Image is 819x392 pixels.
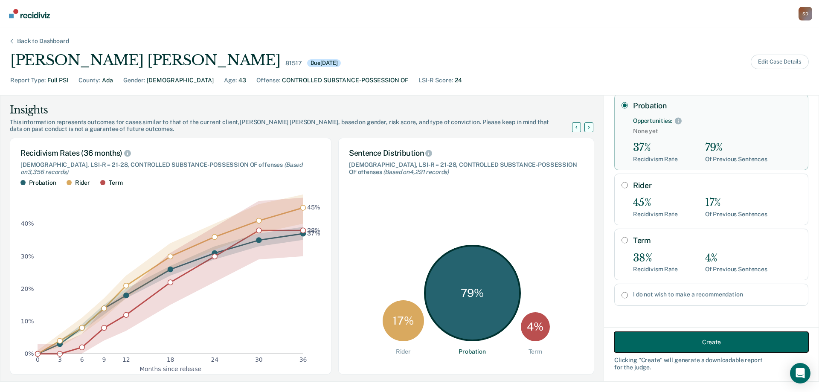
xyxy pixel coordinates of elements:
[799,7,812,20] button: Profile dropdown button
[633,197,678,209] div: 45%
[459,348,486,355] div: Probation
[307,204,320,211] text: 45%
[705,252,767,264] div: 4%
[307,59,341,67] div: Due [DATE]
[256,76,280,85] div: Offense :
[790,363,810,383] div: Open Intercom Messenger
[21,318,34,325] text: 10%
[25,350,34,357] text: 0%
[424,245,521,342] div: 79 %
[633,252,678,264] div: 38%
[396,348,411,355] div: Rider
[139,366,201,372] g: x-axis label
[633,117,672,125] div: Opportunities:
[614,332,808,352] button: Create
[21,253,34,260] text: 30%
[9,9,50,18] img: Recidiviz
[35,205,306,357] g: dot
[36,357,307,363] g: x-axis tick label
[633,181,801,190] label: Rider
[58,357,62,363] text: 3
[307,227,320,234] text: 38%
[529,348,542,355] div: Term
[633,128,801,135] span: None yet
[122,357,130,363] text: 12
[633,211,678,218] div: Recidivism Rate
[102,76,113,85] div: Ada
[36,357,40,363] text: 0
[307,204,320,237] g: text
[633,156,678,163] div: Recidivism Rate
[167,357,174,363] text: 18
[80,357,84,363] text: 6
[211,357,218,363] text: 24
[705,197,767,209] div: 17%
[751,55,809,69] button: Edit Case Details
[20,148,321,158] div: Recidivism Rates (36 months)
[521,312,550,341] div: 4 %
[10,76,46,85] div: Report Type :
[418,76,453,85] div: LSI-R Score :
[21,221,34,357] g: y-axis tick label
[299,357,307,363] text: 36
[224,76,237,85] div: Age :
[20,161,302,175] span: (Based on 3,356 records )
[614,357,808,371] div: Clicking " Create " will generate a downloadable report for the judge.
[799,7,812,20] div: S D
[109,179,122,186] div: Term
[705,142,767,154] div: 79%
[455,76,462,85] div: 24
[102,357,106,363] text: 9
[139,366,201,372] text: Months since release
[38,195,303,354] g: area
[705,211,767,218] div: Of Previous Sentences
[238,76,246,85] div: 43
[255,357,263,363] text: 30
[307,230,320,237] text: 37%
[10,103,582,117] div: Insights
[7,38,79,45] div: Back to Dashboard
[147,76,214,85] div: [DEMOGRAPHIC_DATA]
[285,60,302,67] div: 81517
[633,266,678,273] div: Recidivism Rate
[21,285,34,292] text: 20%
[705,266,767,273] div: Of Previous Sentences
[47,76,68,85] div: Full PSI
[349,148,584,158] div: Sentence Distribution
[21,221,34,227] text: 40%
[123,76,145,85] div: Gender :
[75,179,90,186] div: Rider
[633,236,801,245] label: Term
[705,156,767,163] div: Of Previous Sentences
[10,119,582,133] div: This information represents outcomes for cases similar to that of the current client, [PERSON_NAM...
[633,101,801,110] label: Probation
[633,142,678,154] div: 37%
[10,52,280,69] div: [PERSON_NAME] [PERSON_NAME]
[383,300,424,342] div: 17 %
[349,161,584,176] div: [DEMOGRAPHIC_DATA], LSI-R = 21-28, CONTROLLED SUBSTANCE-POSSESSION OF offenses
[78,76,100,85] div: County :
[633,291,801,298] label: I do not wish to make a recommendation
[20,161,321,176] div: [DEMOGRAPHIC_DATA], LSI-R = 21-28, CONTROLLED SUBSTANCE-POSSESSION OF offenses
[282,76,408,85] div: CONTROLLED SUBSTANCE-POSSESSION OF
[29,179,56,186] div: Probation
[383,168,449,175] span: (Based on 4,291 records )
